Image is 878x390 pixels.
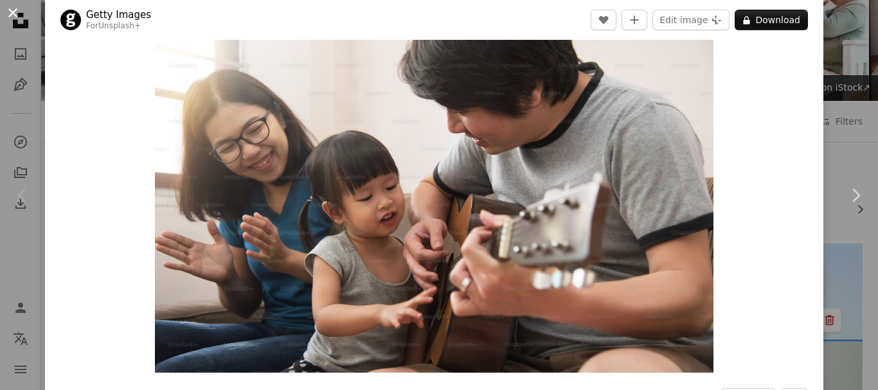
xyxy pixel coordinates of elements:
[60,10,81,30] img: Go to Getty Images's profile
[622,10,647,30] button: Add to Collection
[86,8,151,21] a: Getty Images
[652,10,730,30] button: Edit image
[98,21,141,30] a: Unsplash+
[735,10,808,30] button: Download
[833,134,878,257] a: Next
[86,21,151,31] div: For
[591,10,616,30] button: Like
